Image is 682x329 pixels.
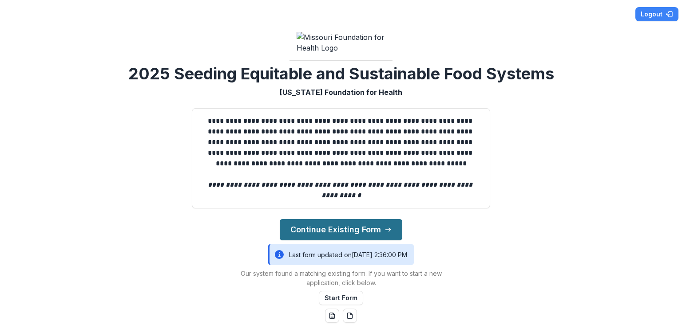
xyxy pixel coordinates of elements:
[280,87,402,98] p: [US_STATE] Foundation for Health
[319,291,363,305] button: Start Form
[268,244,414,265] div: Last form updated on [DATE] 2:36:00 PM
[635,7,678,21] button: Logout
[128,64,554,83] h2: 2025 Seeding Equitable and Sustainable Food Systems
[325,309,339,323] button: word-download
[280,219,402,240] button: Continue Existing Form
[230,269,452,287] p: Our system found a matching existing form. If you want to start a new application, click below.
[343,309,357,323] button: pdf-download
[297,32,385,53] img: Missouri Foundation for Health Logo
